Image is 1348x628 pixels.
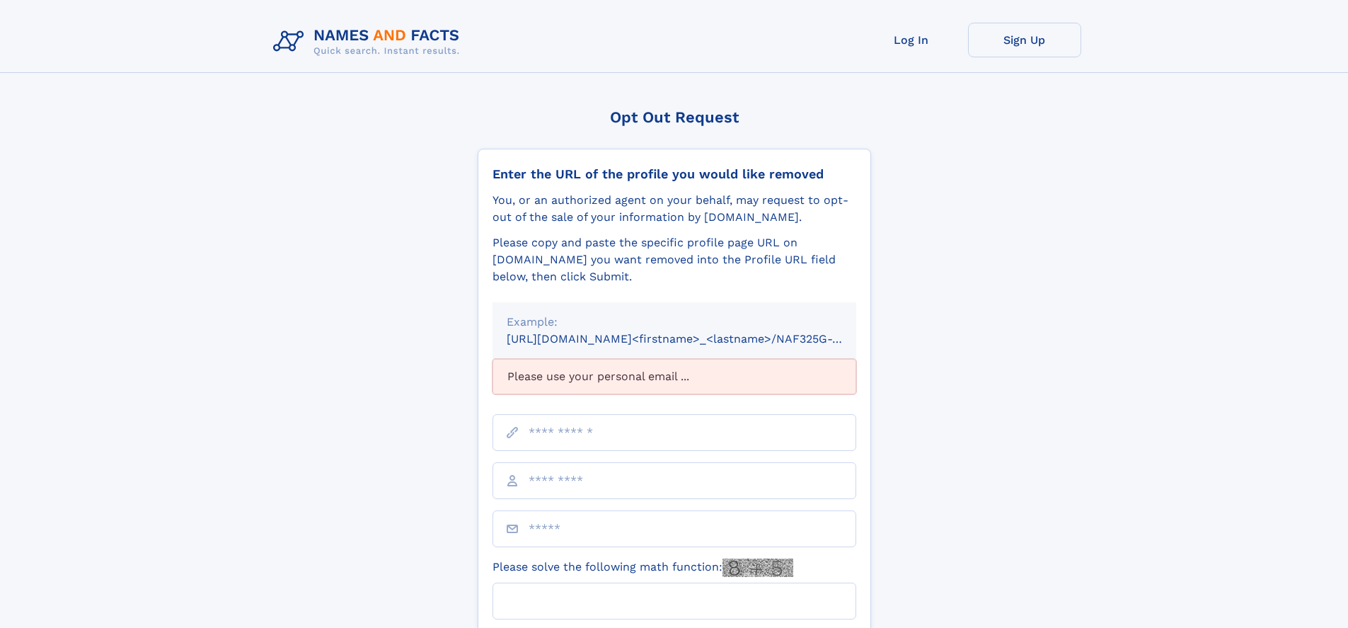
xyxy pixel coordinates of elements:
div: Enter the URL of the profile you would like removed [492,166,856,182]
div: Opt Out Request [478,108,871,126]
small: [URL][DOMAIN_NAME]<firstname>_<lastname>/NAF325G-xxxxxxxx [507,332,883,346]
a: Sign Up [968,23,1081,57]
a: Log In [855,23,968,57]
div: Please use your personal email ... [492,359,856,394]
div: Please copy and paste the specific profile page URL on [DOMAIN_NAME] you want removed into the Pr... [492,234,856,285]
div: You, or an authorized agent on your behalf, may request to opt-out of the sale of your informatio... [492,192,856,226]
div: Example: [507,314,842,331]
img: Logo Names and Facts [267,23,471,61]
label: Please solve the following math function: [492,559,793,577]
